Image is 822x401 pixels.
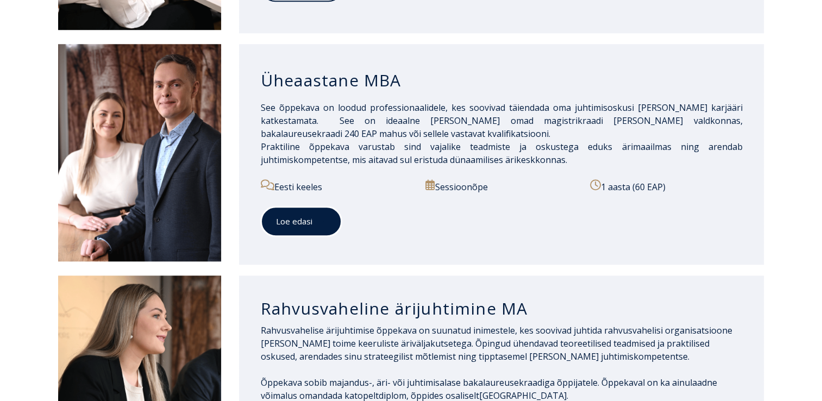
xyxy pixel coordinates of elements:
[261,206,342,236] a: Loe edasi
[58,44,221,261] img: DSC_1995
[590,179,742,193] p: 1 aasta (60 EAP)
[261,298,743,319] h3: Rahvusvaheline ärijuhtimine MA
[261,324,732,362] span: Rahvusvahelise ärijuhtimise õppekava on suunatud inimestele, kes soovivad juhtida rahvusvahelisi ...
[261,377,599,389] span: Õppekava sobib majandus-, äri- või juhtimisalase bakalaureusekraadiga õppijatele.
[261,179,413,193] p: Eesti keeles
[261,141,743,166] span: Praktiline õppekava varustab sind vajalike teadmiste ja oskustega eduks ärimaailmas ning arendab ...
[425,179,578,193] p: Sessioonõpe
[261,102,743,140] span: See õppekava on loodud professionaalidele, kes soovivad täiendada oma juhtimisoskusi [PERSON_NAME...
[261,70,743,91] h3: Üheaastane MBA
